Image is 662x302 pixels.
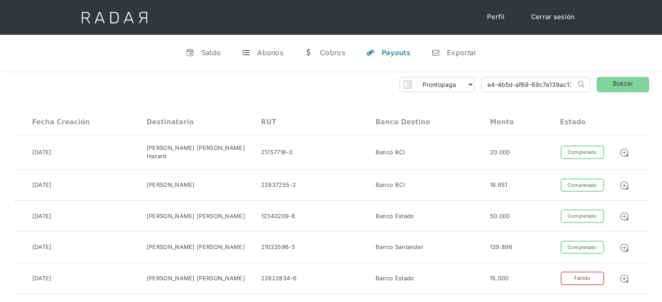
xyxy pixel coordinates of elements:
div: [DATE] [32,243,52,252]
img: Detalle [619,148,629,157]
div: Estado [560,118,585,126]
img: Detalle [619,212,629,221]
div: 139.896 [490,243,512,252]
div: [DATE] [32,148,52,157]
img: Detalle [619,243,629,252]
div: Abonos [257,48,283,57]
div: Saldo [202,48,221,57]
div: Banco BCI [376,148,405,157]
div: 21757716-0 [261,148,292,157]
div: Banco Santander [376,243,424,252]
div: Destinatario [147,118,194,126]
div: 22822834-6 [261,274,296,283]
div: [PERSON_NAME] [147,181,195,189]
div: [PERSON_NAME] [PERSON_NAME] [147,212,245,221]
div: [DATE] [32,212,52,221]
div: Banco destino [376,118,430,126]
div: Monto [490,118,514,126]
div: 20.000 [490,148,510,157]
div: [DATE] [32,181,52,189]
div: 50.000 [490,212,510,221]
div: 21023596-5 [261,243,295,252]
div: [DATE] [32,274,52,283]
div: t [242,48,250,57]
img: Detalle [619,274,629,283]
div: Cobros [320,48,345,57]
a: Cerrar sesión [522,9,584,26]
div: Fecha creación [32,118,90,126]
div: [PERSON_NAME] [PERSON_NAME] Hazard [147,144,261,161]
form: Form [400,77,475,92]
div: 16.651 [490,181,507,189]
div: Completado [561,241,604,254]
div: Fallido [561,272,604,285]
div: [PERSON_NAME] [PERSON_NAME] [147,243,245,252]
div: 22837255-2 [261,181,296,189]
div: y [366,48,375,57]
div: Completado [561,209,604,223]
div: [PERSON_NAME] [PERSON_NAME] [147,274,245,283]
img: Detalle [619,181,629,190]
a: Buscar [597,77,649,92]
input: Busca por ID [482,77,575,92]
div: Completado [561,146,604,159]
a: Perfil [478,9,514,26]
div: Completado [561,179,604,192]
div: 12343209-6 [261,212,295,221]
div: Banco Estado [376,274,414,283]
div: Banco BCI [376,181,405,189]
div: RUT [261,118,276,126]
div: n [431,48,440,57]
div: Payouts [382,48,410,57]
div: 15.000 [490,274,509,283]
div: v [186,48,195,57]
div: Exportar [447,48,476,57]
div: w [304,48,313,57]
div: Banco Estado [376,212,414,221]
